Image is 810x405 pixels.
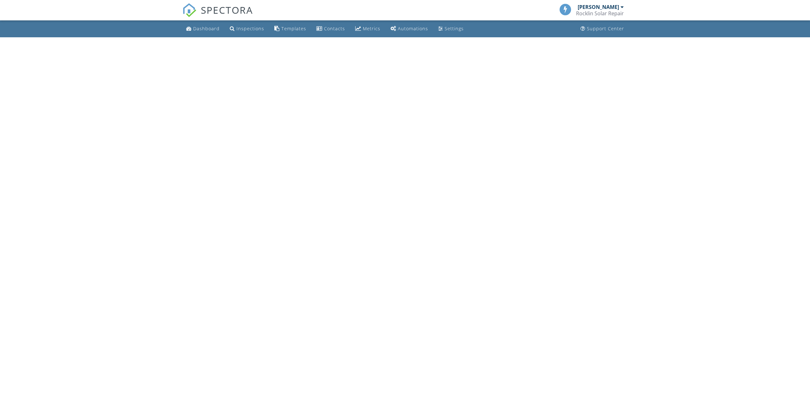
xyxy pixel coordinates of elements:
[236,25,264,32] div: Inspections
[182,9,253,22] a: SPECTORA
[184,23,222,35] a: Dashboard
[436,23,466,35] a: Settings
[281,25,306,32] div: Templates
[398,25,428,32] div: Automations
[324,25,345,32] div: Contacts
[353,23,383,35] a: Metrics
[272,23,309,35] a: Templates
[587,25,624,32] div: Support Center
[227,23,267,35] a: Inspections
[314,23,348,35] a: Contacts
[193,25,220,32] div: Dashboard
[578,4,619,10] div: [PERSON_NAME]
[445,25,464,32] div: Settings
[182,3,196,17] img: The Best Home Inspection Software - Spectora
[388,23,431,35] a: Automations (Basic)
[578,23,627,35] a: Support Center
[576,10,624,17] div: Rocklin Solar Repair
[201,3,253,17] span: SPECTORA
[363,25,380,32] div: Metrics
